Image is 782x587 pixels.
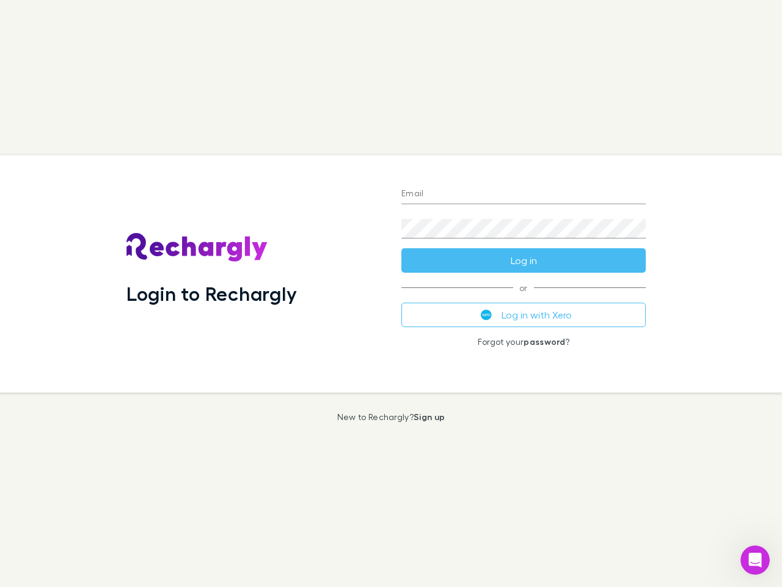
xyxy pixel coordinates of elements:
p: New to Rechargly? [337,412,445,422]
span: or [401,287,646,288]
a: password [524,336,565,347]
img: Rechargly's Logo [126,233,268,262]
button: Log in [401,248,646,273]
img: Xero's logo [481,309,492,320]
a: Sign up [414,412,445,422]
p: Forgot your ? [401,337,646,347]
button: Log in with Xero [401,303,646,327]
iframe: Intercom live chat [740,545,770,575]
h1: Login to Rechargly [126,282,297,305]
